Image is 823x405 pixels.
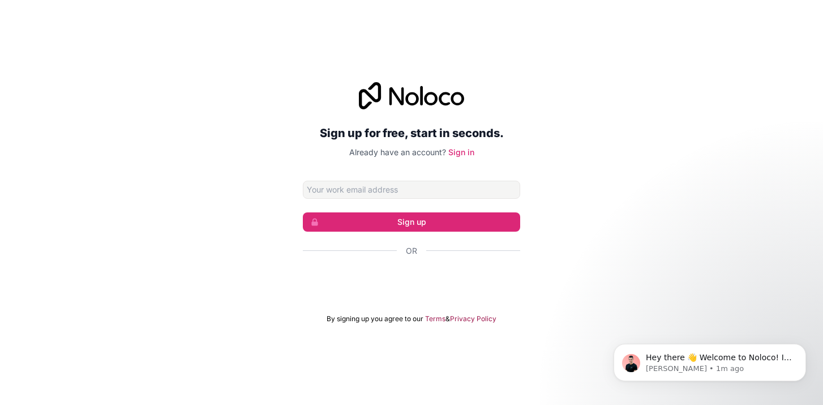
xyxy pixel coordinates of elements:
input: Email address [303,181,520,199]
iframe: Sign in with Google Button [297,269,526,294]
span: Already have an account? [349,147,446,157]
a: Terms [425,314,445,323]
button: Sign up [303,212,520,232]
span: Or [406,245,417,257]
span: & [445,314,450,323]
a: Privacy Policy [450,314,496,323]
iframe: Intercom notifications message [597,320,823,399]
h2: Sign up for free, start in seconds. [303,123,520,143]
a: Sign in [448,147,474,157]
span: By signing up you agree to our [327,314,423,323]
